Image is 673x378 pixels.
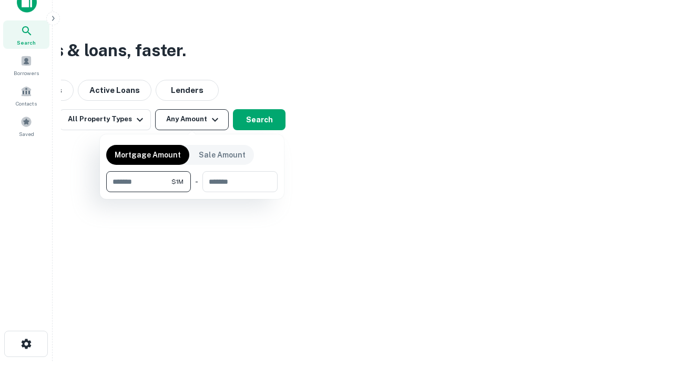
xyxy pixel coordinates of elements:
[195,171,198,192] div: -
[199,149,246,161] p: Sale Amount
[115,149,181,161] p: Mortgage Amount
[171,177,183,186] span: $1M
[620,260,673,311] iframe: Chat Widget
